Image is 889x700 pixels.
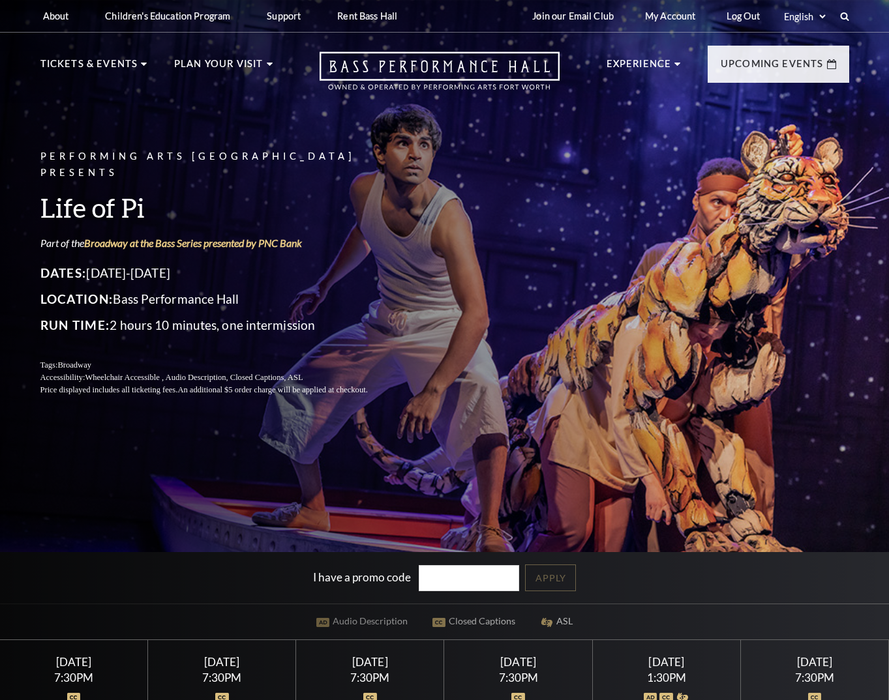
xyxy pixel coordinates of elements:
span: Run Time: [40,317,110,332]
label: I have a promo code [313,570,411,583]
p: Part of the [40,236,399,250]
p: Plan Your Visit [174,56,264,80]
span: Location: [40,291,113,306]
div: [DATE] [757,655,873,669]
p: Performing Arts [GEOGRAPHIC_DATA] Presents [40,149,399,181]
p: [DATE]-[DATE] [40,263,399,284]
p: Experience [607,56,672,80]
p: 2 hours 10 minutes, one intermission [40,315,399,336]
div: 7:30PM [460,672,577,683]
span: Dates: [40,265,87,280]
select: Select: [781,10,828,23]
p: Children's Education Program [105,10,230,22]
div: 1:30PM [608,672,725,683]
p: Tickets & Events [40,56,138,80]
div: [DATE] [608,655,725,669]
span: An additional $5 order charge will be applied at checkout. [177,385,367,394]
div: 7:30PM [164,672,280,683]
a: Broadway at the Bass Series presented by PNC Bank [84,237,302,249]
span: Wheelchair Accessible , Audio Description, Closed Captions, ASL [85,373,303,382]
p: Rent Bass Hall [337,10,397,22]
p: Support [267,10,301,22]
span: Broadway [57,360,91,370]
div: [DATE] [16,655,132,669]
div: [DATE] [164,655,280,669]
p: Accessibility: [40,372,399,384]
p: Bass Performance Hall [40,289,399,310]
p: Tags: [40,359,399,372]
p: Price displayed includes all ticketing fees. [40,384,399,396]
div: 7:30PM [16,672,132,683]
p: About [43,10,69,22]
div: 7:30PM [312,672,429,683]
div: [DATE] [312,655,429,669]
p: Upcoming Events [721,56,824,80]
div: 7:30PM [757,672,873,683]
h3: Life of Pi [40,191,399,224]
div: [DATE] [460,655,577,669]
